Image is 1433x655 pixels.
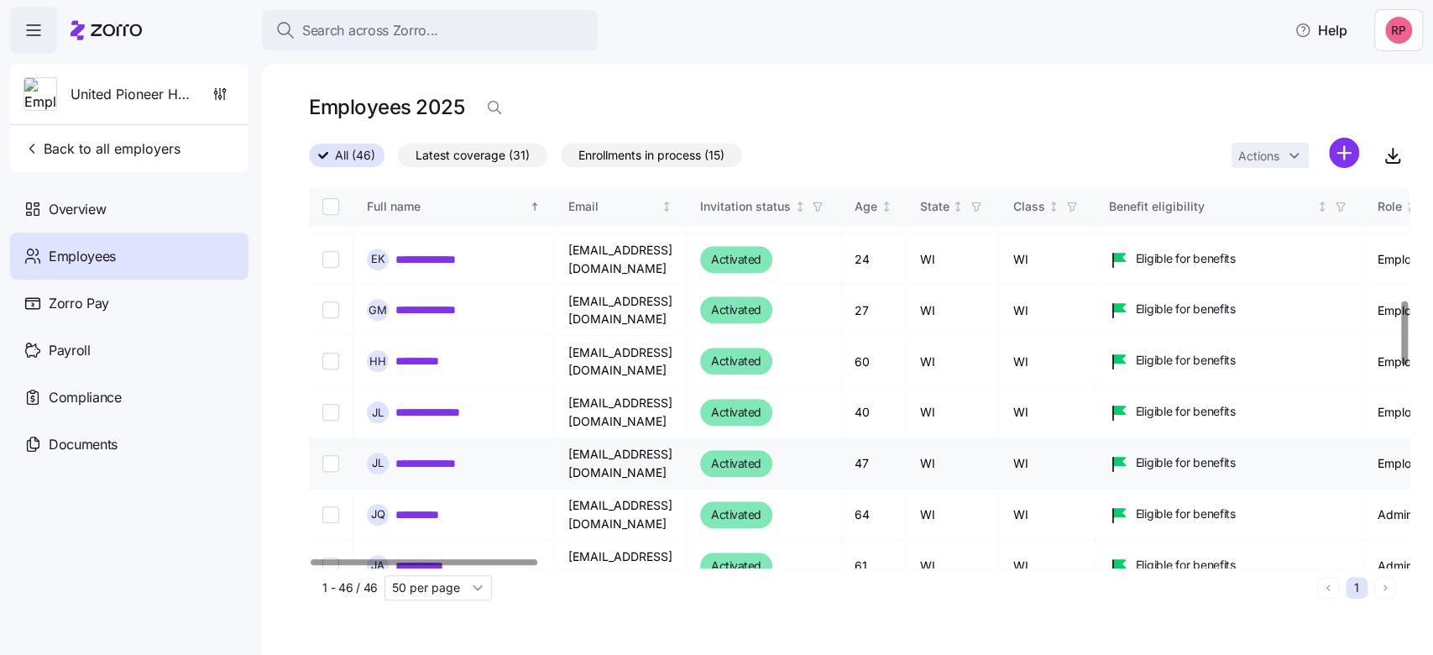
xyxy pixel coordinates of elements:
[711,556,761,576] span: Activated
[555,438,687,490] td: [EMAIL_ADDRESS][DOMAIN_NAME]
[1385,17,1412,44] img: eedd38507f2e98b8446e6c4bda047efc
[371,509,385,520] span: J Q
[1109,197,1314,216] div: Benefit eligibility
[1000,541,1096,592] td: WI
[794,201,806,212] div: Not sorted
[322,251,339,268] input: Select record 14
[10,233,248,280] a: Employees
[555,490,687,541] td: [EMAIL_ADDRESS][DOMAIN_NAME]
[1374,577,1396,599] button: Next page
[369,305,387,316] span: G M
[555,187,687,226] th: EmailNot sorted
[855,197,877,216] div: Age
[711,453,761,474] span: Activated
[881,201,892,212] div: Not sorted
[1000,234,1096,285] td: WI
[371,254,385,265] span: E K
[907,336,1000,387] td: WI
[1000,336,1096,387] td: WI
[322,579,378,596] span: 1 - 46 / 46
[49,434,118,455] span: Documents
[711,249,761,270] span: Activated
[568,197,658,216] div: Email
[711,402,761,422] span: Activated
[1000,490,1096,541] td: WI
[1013,197,1045,216] div: Class
[841,234,907,285] td: 24
[309,94,464,120] h1: Employees 2025
[711,351,761,371] span: Activated
[711,300,761,320] span: Activated
[1329,138,1359,168] svg: add icon
[1136,403,1236,420] span: Eligible for benefits
[841,490,907,541] td: 64
[687,187,841,226] th: Invitation statusNot sorted
[920,197,949,216] div: State
[322,301,339,318] input: Select record 15
[49,199,106,220] span: Overview
[841,387,907,438] td: 40
[322,198,339,215] input: Select all records
[322,455,339,472] input: Select record 18
[369,356,386,367] span: H H
[529,201,541,212] div: Sorted ascending
[10,374,248,421] a: Compliance
[907,285,1000,336] td: WI
[353,187,555,226] th: Full nameSorted ascending
[1346,577,1368,599] button: 1
[10,186,248,233] a: Overview
[1238,150,1279,162] span: Actions
[555,387,687,438] td: [EMAIL_ADDRESS][DOMAIN_NAME]
[1316,201,1328,212] div: Not sorted
[1281,13,1361,47] button: Help
[841,187,907,226] th: AgeNot sorted
[1000,438,1096,490] td: WI
[907,438,1000,490] td: WI
[1136,250,1236,267] span: Eligible for benefits
[907,541,1000,592] td: WI
[372,458,384,469] span: J L
[907,490,1000,541] td: WI
[1000,187,1096,226] th: ClassNot sorted
[416,144,530,166] span: Latest coverage (31)
[10,421,248,468] a: Documents
[661,201,672,212] div: Not sorted
[841,541,907,592] td: 61
[1096,187,1364,226] th: Benefit eligibilityNot sorted
[1317,577,1339,599] button: Previous page
[24,139,180,159] span: Back to all employers
[578,144,724,166] span: Enrollments in process (15)
[322,506,339,523] input: Select record 19
[1378,197,1402,216] div: Role
[841,285,907,336] td: 27
[49,293,109,314] span: Zorro Pay
[1404,201,1416,212] div: Not sorted
[71,84,191,105] span: United Pioneer Home
[555,285,687,336] td: [EMAIL_ADDRESS][DOMAIN_NAME]
[1136,352,1236,369] span: Eligible for benefits
[907,387,1000,438] td: WI
[322,558,339,574] input: Select record 20
[1000,285,1096,336] td: WI
[700,197,791,216] div: Invitation status
[1294,20,1347,40] span: Help
[371,560,384,571] span: J A
[1136,301,1236,317] span: Eligible for benefits
[555,234,687,285] td: [EMAIL_ADDRESS][DOMAIN_NAME]
[1136,506,1236,522] span: Eligible for benefits
[907,187,1000,226] th: StateNot sorted
[10,280,248,327] a: Zorro Pay
[1232,143,1309,168] button: Actions
[1000,387,1096,438] td: WI
[17,132,187,165] button: Back to all employers
[555,541,687,592] td: [EMAIL_ADDRESS][DOMAIN_NAME]
[372,407,384,418] span: J L
[322,353,339,369] input: Select record 16
[711,505,761,525] span: Activated
[1048,201,1059,212] div: Not sorted
[49,246,116,267] span: Employees
[322,404,339,421] input: Select record 17
[49,340,91,361] span: Payroll
[10,327,248,374] a: Payroll
[302,20,438,41] span: Search across Zorro...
